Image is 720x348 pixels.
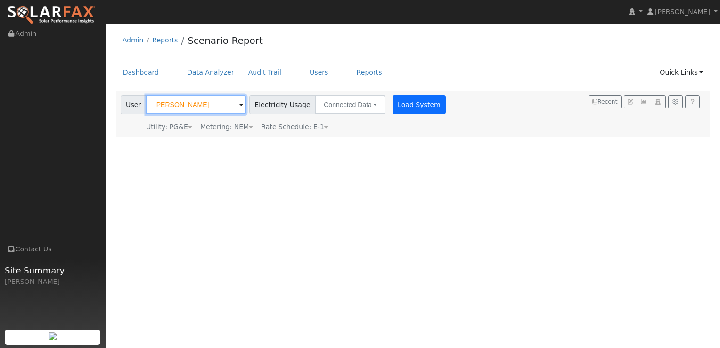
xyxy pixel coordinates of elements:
a: Admin [123,36,144,44]
span: Electricity Usage [249,95,316,114]
a: Scenario Report [188,35,263,46]
a: Users [303,64,335,81]
div: [PERSON_NAME] [5,277,101,287]
button: Settings [668,95,683,108]
a: Dashboard [116,64,166,81]
a: Reports [350,64,389,81]
span: Alias: E1 [261,123,328,131]
img: retrieve [49,332,57,340]
button: Recent [589,95,622,108]
a: Audit Trail [241,64,288,81]
button: Login As [651,95,665,108]
span: Site Summary [5,264,101,277]
a: Data Analyzer [180,64,241,81]
button: Load System [393,95,446,114]
button: Edit User [624,95,637,108]
span: User [121,95,147,114]
input: Select a User [146,95,246,114]
a: Reports [152,36,178,44]
img: SolarFax [7,5,96,25]
span: [PERSON_NAME] [655,8,710,16]
div: Metering: NEM [200,122,253,132]
div: Utility: PG&E [146,122,192,132]
a: Help Link [685,95,700,108]
a: Quick Links [653,64,710,81]
button: Connected Data [315,95,385,114]
button: Multi-Series Graph [637,95,651,108]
